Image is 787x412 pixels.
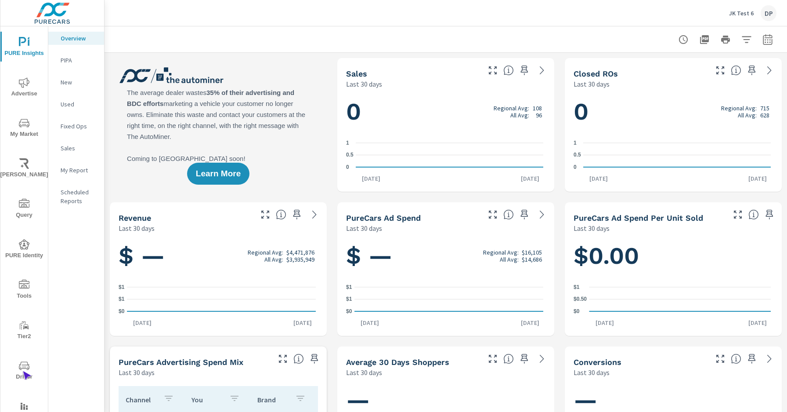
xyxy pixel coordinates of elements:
text: 1 [574,140,577,146]
h5: PureCars Ad Spend Per Unit Sold [574,213,703,222]
button: Make Fullscreen [486,63,500,77]
h1: $ — [346,241,545,271]
a: See more details in report [762,63,776,77]
button: Make Fullscreen [731,208,745,222]
p: $3,935,949 [286,256,314,263]
p: JK Test 6 [729,9,754,17]
p: [DATE] [589,318,620,327]
span: Query [3,199,45,220]
div: New [48,76,104,89]
span: Number of Repair Orders Closed by the selected dealership group over the selected time range. [So... [731,65,741,76]
p: $4,471,876 [286,249,314,256]
button: Print Report [717,31,734,48]
p: 96 [536,112,542,119]
div: DP [761,5,776,21]
p: Last 30 days [346,223,382,233]
p: Regional Avg: [483,249,519,256]
h5: Revenue [119,213,151,222]
button: Make Fullscreen [258,208,272,222]
p: Regional Avg: [494,105,529,112]
p: Regional Avg: [248,249,283,256]
button: Make Fullscreen [713,352,727,366]
p: New [61,78,97,87]
p: $16,105 [522,249,542,256]
text: $1 [346,284,352,290]
span: Total sales revenue over the selected date range. [Source: This data is sourced from the dealer’s... [276,209,286,220]
p: [DATE] [583,174,614,183]
h5: Closed ROs [574,69,618,78]
text: $0 [574,308,580,314]
text: $1 [119,284,125,290]
p: Last 30 days [119,367,155,378]
a: See more details in report [535,352,549,366]
text: 0.5 [346,152,354,158]
p: Last 30 days [119,223,155,233]
p: [DATE] [356,174,386,183]
a: See more details in report [535,208,549,222]
p: Scheduled Reports [61,188,97,205]
span: [PERSON_NAME] [3,158,45,180]
span: Tier2 [3,320,45,342]
span: Total cost of media for all PureCars channels for the selected dealership group over the selected... [503,209,514,220]
text: $0 [346,308,352,314]
p: All Avg: [264,256,283,263]
span: Save this to your personalized report [745,352,759,366]
div: PIPA [48,54,104,67]
p: [DATE] [287,318,318,327]
button: Make Fullscreen [713,63,727,77]
div: My Report [48,164,104,177]
button: Make Fullscreen [276,352,290,366]
p: Sales [61,144,97,153]
div: Scheduled Reports [48,186,104,208]
a: See more details in report [307,208,321,222]
h5: PureCars Ad Spend [346,213,421,222]
h1: 0 [574,97,773,127]
span: Save this to your personalized report [307,352,321,366]
span: Save this to your personalized report [290,208,304,222]
p: My Report [61,166,97,175]
button: "Export Report to PDF" [696,31,713,48]
button: Apply Filters [738,31,755,48]
p: You [191,395,222,404]
p: Last 30 days [346,367,382,378]
p: 108 [533,105,542,112]
span: A rolling 30 day total of daily Shoppers on the dealership website, averaged over the selected da... [503,354,514,364]
span: Average cost of advertising per each vehicle sold at the dealer over the selected date range. The... [748,209,759,220]
h5: Sales [346,69,367,78]
h5: PureCars Advertising Spend Mix [119,357,243,367]
text: $1 [119,296,125,303]
button: Make Fullscreen [486,352,500,366]
span: Save this to your personalized report [517,208,531,222]
span: Number of vehicles sold by the dealership over the selected date range. [Source: This data is sou... [503,65,514,76]
p: All Avg: [738,112,757,119]
span: Learn More [196,170,241,178]
span: This table looks at how you compare to the amount of budget you spend per channel as opposed to y... [293,354,304,364]
span: PURE Identity [3,239,45,261]
text: 0 [346,164,349,170]
div: Used [48,98,104,111]
h5: Conversions [574,357,621,367]
p: [DATE] [742,174,773,183]
h1: $ — [119,241,318,271]
a: See more details in report [535,63,549,77]
p: [DATE] [742,318,773,327]
p: Used [61,100,97,109]
span: Save this to your personalized report [745,63,759,77]
text: $0.50 [574,296,587,303]
p: [DATE] [127,318,158,327]
p: Last 30 days [574,367,610,378]
p: $14,686 [522,256,542,263]
text: 0 [574,164,577,170]
p: [DATE] [515,174,545,183]
p: Channel [126,395,156,404]
p: Last 30 days [346,79,382,89]
text: $0 [119,308,125,314]
div: Overview [48,32,104,45]
button: Select Date Range [759,31,776,48]
p: Brand [257,395,288,404]
h5: Average 30 Days Shoppers [346,357,449,367]
span: Advertise [3,77,45,99]
div: Sales [48,142,104,155]
div: Fixed Ops [48,120,104,133]
p: Last 30 days [574,223,610,233]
